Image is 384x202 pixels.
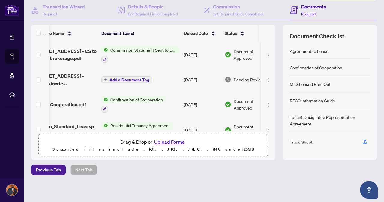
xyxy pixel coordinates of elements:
img: Document Status [225,76,231,83]
span: [STREET_ADDRESS] - trade sheet - [PERSON_NAME] to Review.pdf [35,72,97,87]
div: Trade Sheet [290,139,313,145]
h4: Commission [213,3,263,10]
span: plus [104,78,107,81]
h4: Documents [301,3,326,10]
div: Agreement to Lease [290,48,328,54]
img: Logo [266,103,271,107]
span: [STREET_ADDRESS] - CS to listing brokerage.pdf [35,47,97,62]
span: Document Approved [234,48,271,61]
img: Document Status [225,51,231,58]
span: Add a Document Tag [109,78,149,82]
td: [DATE] [181,92,222,117]
img: Profile Icon [6,184,18,196]
span: 1/1 Required Fields Completed [213,12,263,16]
button: Logo [263,125,273,135]
img: Logo [266,128,271,133]
button: Logo [263,50,273,59]
span: Form - Cooperation.pdf [35,101,86,108]
div: RECO Information Guide [290,97,335,104]
span: Confirmation of Cooperation [108,96,165,103]
div: Confirmation of Cooperation [290,64,342,71]
button: Add a Document Tag [101,76,152,83]
span: Upload Date [184,30,208,37]
button: Open asap [360,181,378,199]
span: Status [225,30,237,37]
span: Drag & Drop or [120,138,186,146]
th: Status [222,25,273,42]
button: Previous Tab [31,165,66,175]
button: Status IconResidential Tenancy Agreement [101,122,172,138]
span: Document Approved [234,98,271,111]
span: Residential Tenancy Agreement [108,122,172,129]
th: (18) File Name [33,25,99,42]
button: Next Tab [70,165,97,175]
img: Status Icon [101,47,108,53]
span: Drag & Drop orUpload FormsSupported files include .PDF, .JPG, .JPEG, .PNG under25MB [39,134,268,157]
span: Pending Review [234,76,264,83]
button: Status IconCommission Statement Sent to Listing Brokerage [101,47,179,63]
span: Ontario_Standard_Lease.pdf [35,123,97,137]
th: Document Tag(s) [99,25,181,42]
h4: Details & People [128,3,178,10]
h4: Transaction Wizard [43,3,85,10]
span: Required [301,12,316,16]
button: Upload Forms [152,138,186,146]
td: [DATE] [181,68,222,92]
img: Document Status [225,127,231,133]
button: Logo [263,100,273,109]
span: (18) File Name [35,30,64,37]
td: [DATE] [181,117,222,143]
img: Logo [266,53,271,58]
span: 2/2 Required Fields Completed [128,12,178,16]
div: MLS Leased Print Out [290,81,331,87]
span: Required [43,12,57,16]
button: Logo [263,75,273,84]
td: [DATE] [181,42,222,68]
img: Document Status [225,101,231,108]
img: logo [5,5,19,16]
img: Status Icon [101,122,108,129]
p: Supported files include .PDF, .JPG, .JPEG, .PNG under 25 MB [42,146,264,153]
img: Status Icon [101,96,108,103]
span: Previous Tab [36,165,61,175]
img: Logo [266,78,271,83]
div: Tenant Designated Representation Agreement [290,114,370,127]
th: Upload Date [181,25,222,42]
button: Status IconConfirmation of Cooperation [101,96,165,113]
span: Commission Statement Sent to Listing Brokerage [108,47,179,53]
span: Document Checklist [290,32,344,41]
span: Document Approved [234,123,271,137]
